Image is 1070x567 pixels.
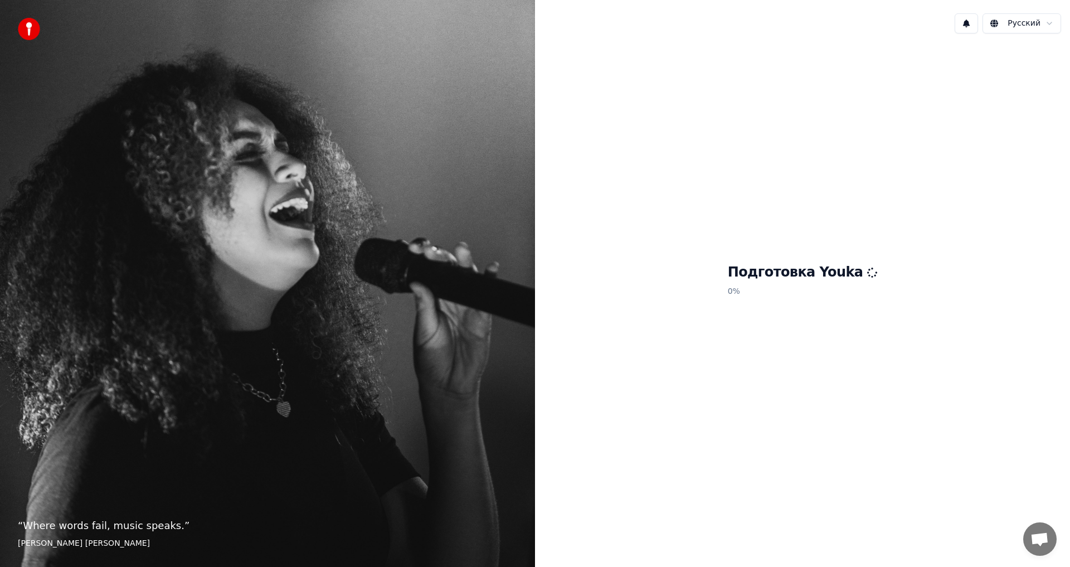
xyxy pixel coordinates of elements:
p: “ Where words fail, music speaks. ” [18,518,517,534]
h1: Подготовка Youka [728,264,878,282]
a: Открытый чат [1023,522,1057,556]
p: 0 % [728,282,878,302]
footer: [PERSON_NAME] [PERSON_NAME] [18,538,517,549]
img: youka [18,18,40,40]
